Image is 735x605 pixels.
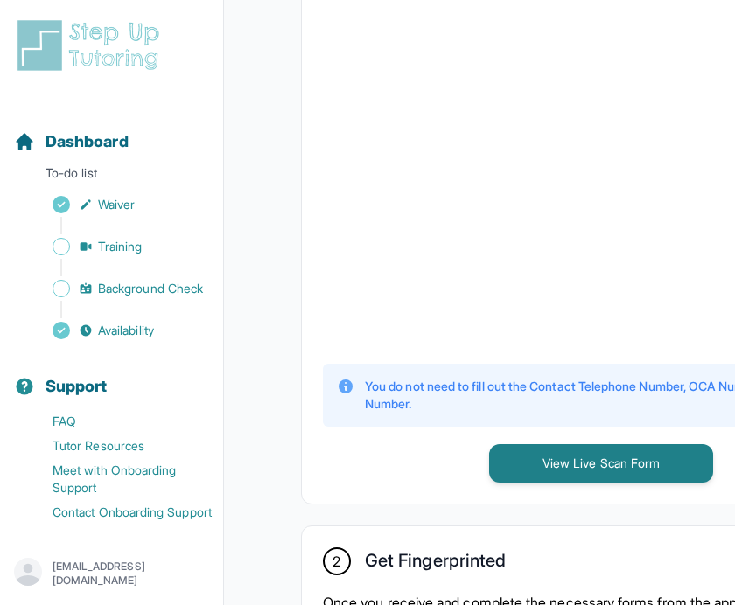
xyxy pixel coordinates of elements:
[45,374,108,399] span: Support
[98,280,203,297] span: Background Check
[98,238,143,255] span: Training
[98,196,135,213] span: Waiver
[14,192,223,217] a: Waiver
[7,164,216,189] p: To-do list
[14,458,223,500] a: Meet with Onboarding Support
[14,276,223,301] a: Background Check
[7,346,216,406] button: Support
[14,129,129,154] a: Dashboard
[489,444,713,483] button: View Live Scan Form
[14,409,223,434] a: FAQ
[14,558,209,589] button: [EMAIL_ADDRESS][DOMAIN_NAME]
[365,550,506,578] h2: Get Fingerprinted
[332,551,340,572] span: 2
[489,454,713,471] a: View Live Scan Form
[45,129,129,154] span: Dashboard
[14,434,223,458] a: Tutor Resources
[14,318,223,343] a: Availability
[98,322,154,339] span: Availability
[14,17,170,73] img: logo
[14,500,223,525] a: Contact Onboarding Support
[14,234,223,259] a: Training
[7,101,216,161] button: Dashboard
[52,560,209,588] p: [EMAIL_ADDRESS][DOMAIN_NAME]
